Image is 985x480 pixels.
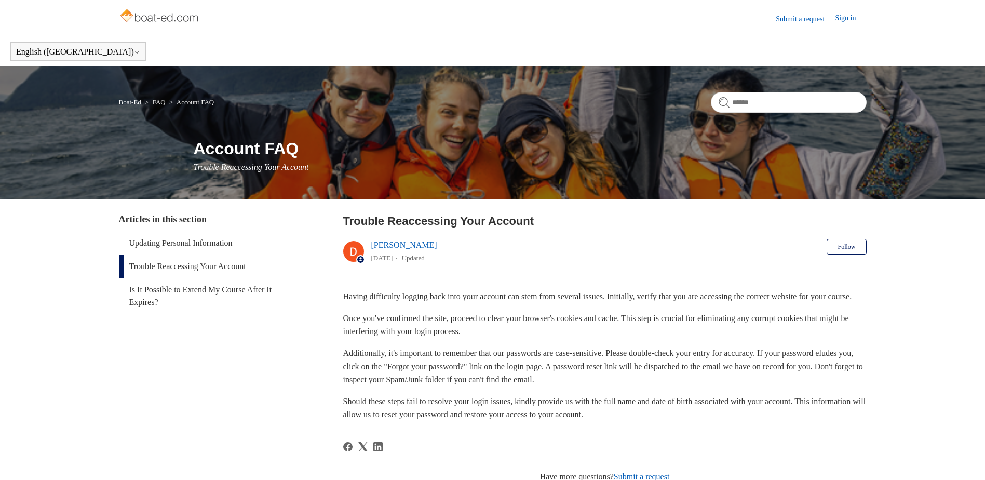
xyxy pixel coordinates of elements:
[119,6,201,27] img: Boat-Ed Help Center home page
[343,395,867,421] p: Should these steps fail to resolve your login issues, kindly provide us with the full name and da...
[343,312,867,338] p: Once you've confirmed the site, proceed to clear your browser's cookies and cache. This step is c...
[373,442,383,451] a: LinkedIn
[343,346,867,386] p: Additionally, it's important to remember that our passwords are case-sensitive. Please double-che...
[119,255,306,278] a: Trouble Reaccessing Your Account
[167,98,214,106] li: Account FAQ
[358,442,368,451] a: X Corp
[194,163,309,171] span: Trouble Reaccessing Your Account
[16,47,140,57] button: English ([GEOGRAPHIC_DATA])
[835,12,866,25] a: Sign in
[119,98,143,106] li: Boat-Ed
[194,136,867,161] h1: Account FAQ
[119,232,306,255] a: Updating Personal Information
[373,442,383,451] svg: Share this page on LinkedIn
[402,254,425,262] li: Updated
[177,98,214,106] a: Account FAQ
[371,254,393,262] time: 03/01/2024, 15:55
[371,241,437,249] a: [PERSON_NAME]
[119,98,141,106] a: Boat-Ed
[343,442,353,451] a: Facebook
[153,98,166,106] a: FAQ
[143,98,167,106] li: FAQ
[711,92,867,113] input: Search
[119,278,306,314] a: Is It Possible to Extend My Course After It Expires?
[343,212,867,230] h2: Trouble Reaccessing Your Account
[119,214,207,224] span: Articles in this section
[343,442,353,451] svg: Share this page on Facebook
[776,14,835,24] a: Submit a request
[827,239,866,255] button: Follow Article
[358,442,368,451] svg: Share this page on X Corp
[343,290,867,303] p: Having difficulty logging back into your account can stem from several issues. Initially, verify ...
